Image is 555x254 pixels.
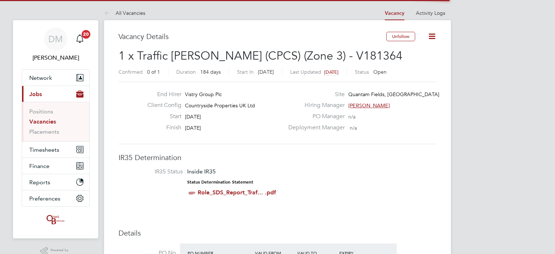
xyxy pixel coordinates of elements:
[416,10,445,16] a: Activity Logs
[350,125,357,131] span: n/a
[104,10,145,16] a: All Vacancies
[142,124,181,132] label: Finish
[142,91,181,98] label: End Hirer
[22,142,89,158] button: Timesheets
[29,195,60,202] span: Preferences
[147,69,160,75] span: 0 of 1
[119,153,436,162] h3: IR35 Determination
[348,91,439,98] span: Quantam Fields, [GEOGRAPHIC_DATA]
[45,214,66,225] img: oneillandbrennan-logo-retina.png
[29,91,42,98] span: Jobs
[29,163,50,169] span: Finance
[284,91,345,98] label: Site
[22,174,89,190] button: Reports
[237,69,254,75] label: Start In
[48,34,63,44] span: DM
[176,69,196,75] label: Duration
[373,69,387,75] span: Open
[185,91,222,98] span: Vistry Group Plc
[22,102,89,141] div: Jobs
[22,158,89,174] button: Finance
[29,108,53,115] a: Positions
[142,102,181,109] label: Client Config
[126,168,183,176] label: IR35 Status
[22,190,89,206] button: Preferences
[119,69,143,75] label: Confirmed
[51,247,71,253] span: Powered by
[284,124,345,132] label: Deployment Manager
[385,10,404,16] a: Vacancy
[185,113,201,120] span: [DATE]
[185,125,201,131] span: [DATE]
[22,86,89,102] button: Jobs
[198,189,276,196] a: Role_SDS_Report_Traf... .pdf
[119,228,436,238] h3: Details
[119,49,403,63] span: 1 x Traffic [PERSON_NAME] (CPCS) (Zone 3) - V181364
[142,113,181,120] label: Start
[22,214,90,225] a: Go to home page
[29,128,59,135] a: Placements
[29,179,50,186] span: Reports
[258,69,274,75] span: [DATE]
[284,102,345,109] label: Hiring Manager
[13,20,98,238] nav: Main navigation
[119,32,386,41] h3: Vacancy Details
[386,32,415,41] button: Unfollow
[29,146,59,153] span: Timesheets
[22,53,90,62] span: Danielle Murphy
[284,113,345,120] label: PO Manager
[348,102,390,109] span: [PERSON_NAME]
[82,30,90,39] span: 20
[73,27,87,51] a: 20
[200,69,221,75] span: 184 days
[355,69,369,75] label: Status
[324,69,339,75] span: [DATE]
[348,113,356,120] span: n/a
[29,118,56,125] a: Vacancies
[187,180,253,185] strong: Status Determination Statement
[22,27,90,62] a: DM[PERSON_NAME]
[187,168,216,175] span: Inside IR35
[185,102,255,109] span: Countryside Properties UK Ltd
[22,70,89,86] button: Network
[290,69,321,75] label: Last Updated
[29,74,52,81] span: Network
